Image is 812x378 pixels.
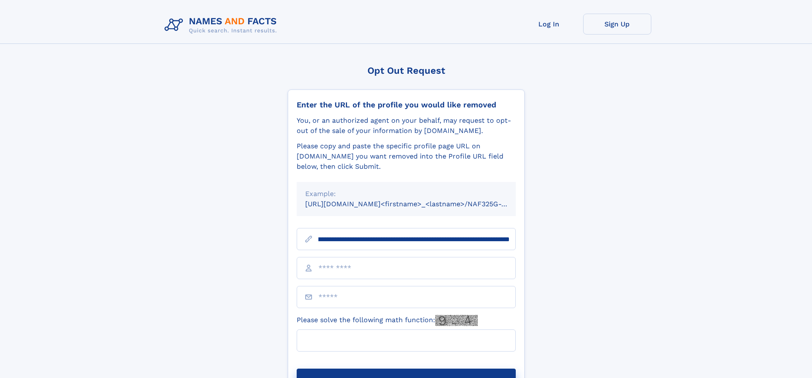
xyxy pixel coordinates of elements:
[297,315,478,326] label: Please solve the following math function:
[583,14,651,35] a: Sign Up
[515,14,583,35] a: Log In
[161,14,284,37] img: Logo Names and Facts
[297,141,516,172] div: Please copy and paste the specific profile page URL on [DOMAIN_NAME] you want removed into the Pr...
[288,65,525,76] div: Opt Out Request
[297,100,516,110] div: Enter the URL of the profile you would like removed
[297,115,516,136] div: You, or an authorized agent on your behalf, may request to opt-out of the sale of your informatio...
[305,189,507,199] div: Example:
[305,200,532,208] small: [URL][DOMAIN_NAME]<firstname>_<lastname>/NAF325G-xxxxxxxx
